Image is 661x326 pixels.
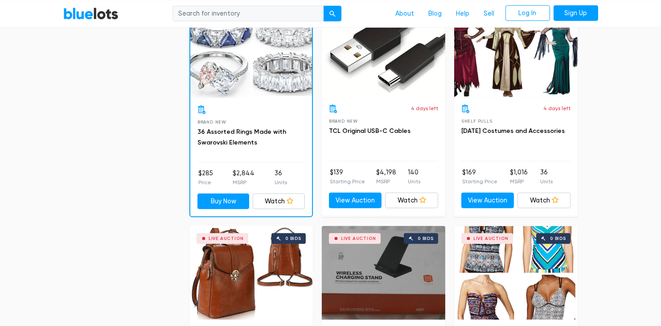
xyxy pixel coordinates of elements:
[322,226,445,320] a: Live Auction 0 bids
[63,7,119,20] a: BlueLots
[330,168,365,186] li: $139
[190,4,312,98] a: Buy Now
[322,4,445,97] a: Live Auction 0 bids
[233,178,255,186] p: MSRP
[462,177,497,186] p: Starting Price
[385,193,438,209] a: Watch
[411,104,438,112] p: 4 days left
[189,226,313,320] a: Live Auction 0 bids
[198,178,213,186] p: Price
[510,177,528,186] p: MSRP
[275,178,287,186] p: Units
[329,119,358,124] span: Brand New
[198,169,213,186] li: $285
[408,168,420,186] li: 140
[510,168,528,186] li: $1,016
[253,194,305,210] a: Watch
[473,236,509,241] div: Live Auction
[329,127,411,135] a: TCL Original USB-C Cables
[408,177,420,186] p: Units
[172,5,324,21] input: Search for inventory
[461,119,493,124] span: Shelf Pulls
[422,5,449,22] a: Blog
[477,5,502,22] a: Sell
[554,5,598,21] a: Sign Up
[209,236,244,241] div: Live Auction
[275,169,287,186] li: 36
[540,177,553,186] p: Units
[330,177,365,186] p: Starting Price
[197,194,250,210] a: Buy Now
[454,226,578,320] a: Live Auction 0 bids
[517,193,571,209] a: Watch
[505,5,550,21] a: Log In
[550,236,566,241] div: 0 bids
[461,127,565,135] a: [DATE] Costumes and Accessories
[462,168,497,186] li: $169
[197,128,286,146] a: 36 Assorted Rings Made with Swarovski Elements
[376,177,396,186] p: MSRP
[329,193,382,209] a: View Auction
[543,104,571,112] p: 4 days left
[376,168,396,186] li: $4,198
[285,236,301,241] div: 0 bids
[389,5,422,22] a: About
[233,169,255,186] li: $2,844
[341,236,376,241] div: Live Auction
[454,4,578,97] a: Live Auction 0 bids
[461,193,514,209] a: View Auction
[418,236,434,241] div: 0 bids
[540,168,553,186] li: 36
[449,5,477,22] a: Help
[197,120,226,124] span: Brand New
